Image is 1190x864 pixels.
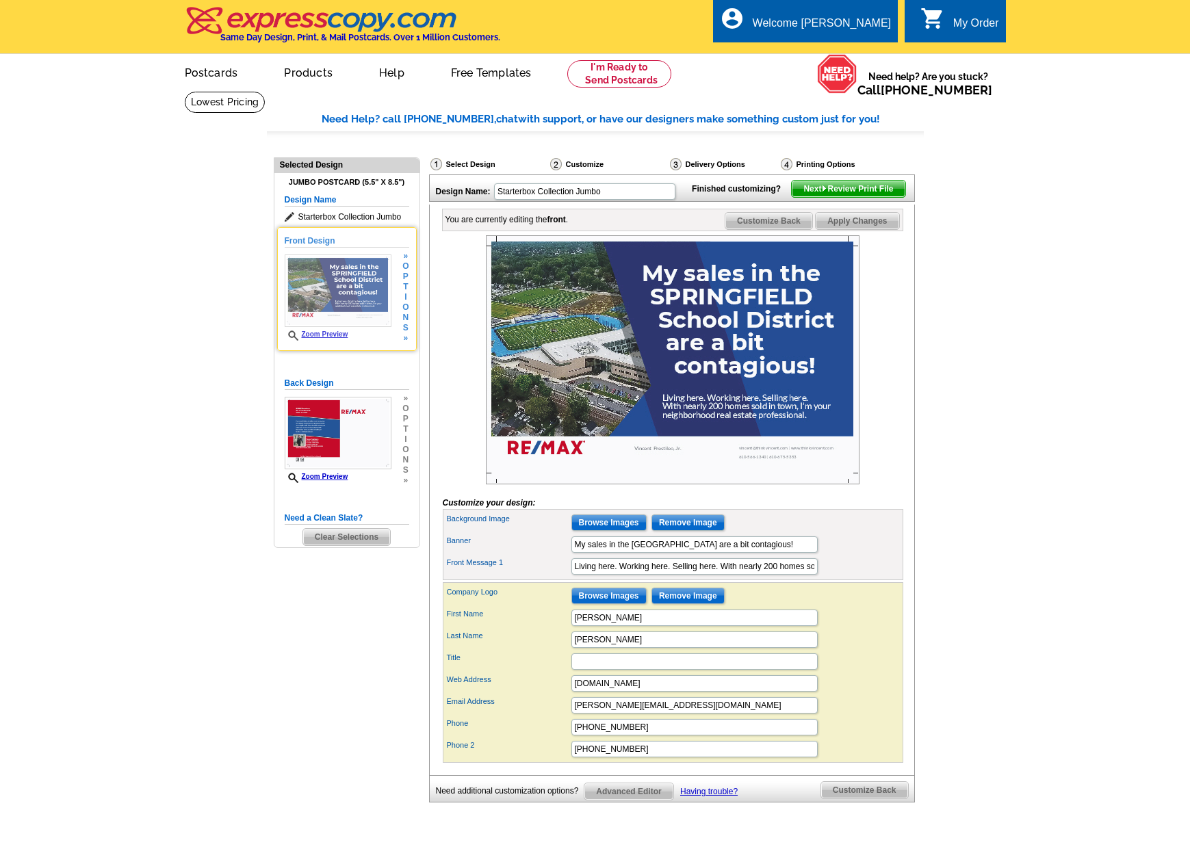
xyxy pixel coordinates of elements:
img: Printing Options & Summary [781,158,792,170]
span: » [402,393,409,404]
input: Browse Images [571,588,647,604]
span: Advanced Editor [584,783,673,800]
div: Printing Options [779,157,901,171]
span: Need help? Are you stuck? [857,70,999,97]
input: Browse Images [571,514,647,531]
div: Customize [549,157,669,174]
a: Postcards [163,55,260,88]
img: Customize [550,158,562,170]
h5: Front Design [285,235,409,248]
label: Background Image [447,513,570,525]
div: You are currently editing the . [445,213,569,226]
label: Company Logo [447,586,570,598]
label: Front Message 1 [447,557,570,568]
i: Customize your design: [443,498,536,508]
label: Banner [447,535,570,547]
i: account_circle [720,6,745,31]
span: Apply Changes [816,213,898,229]
label: Phone 2 [447,739,570,751]
h5: Back Design [285,377,409,390]
a: Same Day Design, Print, & Mail Postcards. Over 1 Million Customers. [185,16,500,42]
span: n [402,313,409,323]
span: t [402,282,409,292]
img: help [817,54,857,94]
span: s [402,323,409,333]
img: Z18881148_00001_2.jpg [285,397,391,469]
span: Customize Back [725,213,812,229]
h4: Same Day Design, Print, & Mail Postcards. Over 1 Million Customers. [220,32,500,42]
img: Z18881148_00001_1.jpg [285,254,391,327]
label: Last Name [447,630,570,642]
iframe: LiveChat chat widget [916,546,1190,864]
a: [PHONE_NUMBER] [881,83,992,97]
span: o [402,261,409,272]
i: shopping_cart [920,6,945,31]
a: Advanced Editor [584,783,673,800]
div: Selected Design [274,158,419,171]
span: o [402,445,409,455]
input: Remove Image [651,588,725,604]
span: chat [496,113,518,125]
a: shopping_cart My Order [920,15,999,32]
span: t [402,424,409,434]
label: First Name [447,608,570,620]
span: Next Review Print File [792,181,905,197]
h4: Jumbo Postcard (5.5" x 8.5") [285,178,409,187]
a: Help [357,55,426,88]
img: Select Design [430,158,442,170]
label: Email Address [447,696,570,707]
div: Welcome [PERSON_NAME] [753,17,891,36]
span: » [402,333,409,343]
label: Title [447,652,570,664]
span: s [402,465,409,475]
div: Need additional customization options? [436,783,584,800]
a: Having trouble? [680,787,738,796]
h5: Design Name [285,194,409,207]
strong: Finished customizing? [692,184,789,194]
span: Starterbox Collection Jumbo [285,210,409,224]
img: button-next-arrow-white.png [821,185,827,192]
span: i [402,292,409,302]
div: Delivery Options [669,157,779,171]
h5: Need a Clean Slate? [285,512,409,525]
span: » [402,475,409,486]
img: Delivery Options [670,158,682,170]
span: o [402,404,409,414]
span: Call [857,83,992,97]
span: p [402,414,409,424]
a: Zoom Preview [285,330,348,338]
b: front [547,215,566,224]
span: Customize Back [821,782,908,798]
div: My Order [953,17,999,36]
label: Web Address [447,674,570,685]
input: Remove Image [651,514,725,531]
span: p [402,272,409,282]
img: Z18881148_00001_1.jpg [486,235,859,484]
span: Clear Selections [303,529,390,545]
span: i [402,434,409,445]
div: Need Help? call [PHONE_NUMBER], with support, or have our designers make something custom just fo... [322,112,924,127]
span: o [402,302,409,313]
a: Zoom Preview [285,473,348,480]
a: Products [262,55,354,88]
span: n [402,455,409,465]
span: » [402,251,409,261]
label: Phone [447,718,570,729]
a: Free Templates [429,55,554,88]
div: Select Design [429,157,549,174]
strong: Design Name: [436,187,491,196]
